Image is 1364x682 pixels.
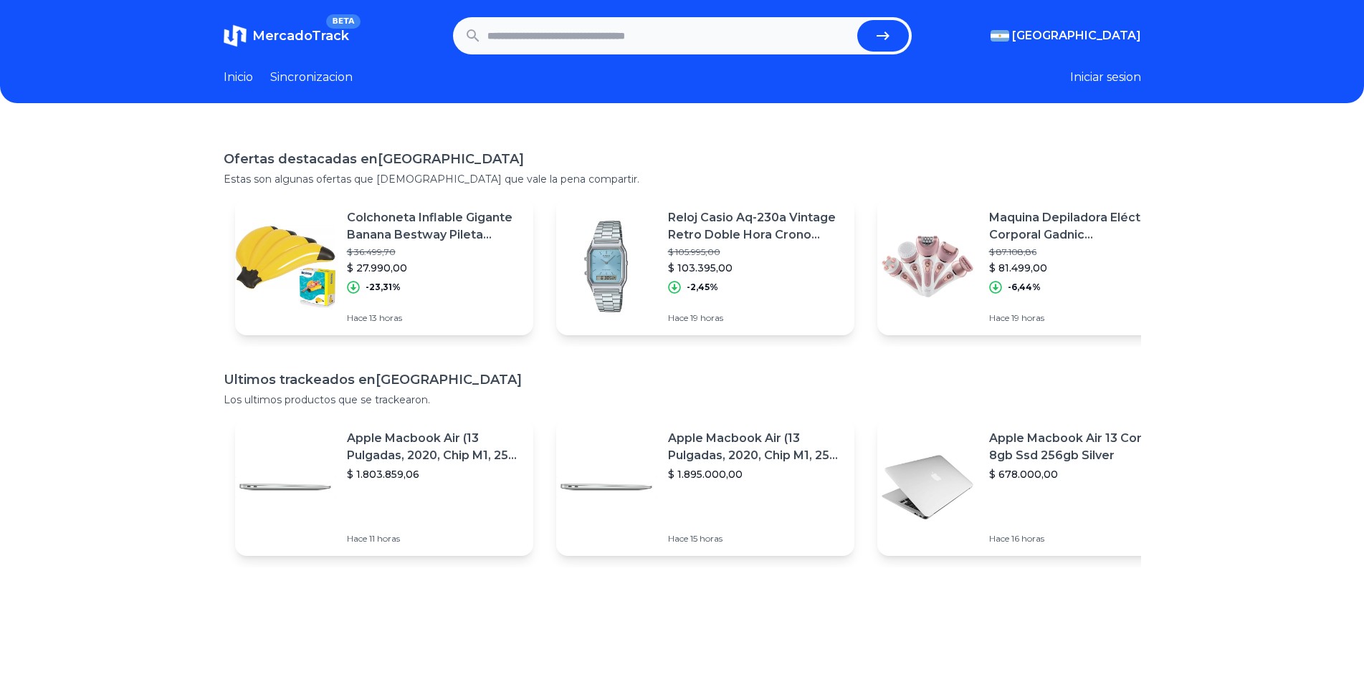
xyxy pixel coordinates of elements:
[989,467,1164,481] p: $ 678.000,00
[347,467,522,481] p: $ 1.803.859,06
[668,312,843,324] p: Hace 19 horas
[1012,27,1141,44] span: [GEOGRAPHIC_DATA]
[556,216,657,317] img: Featured image
[668,246,843,258] p: $ 105.995,00
[224,370,1141,390] h1: Ultimos trackeados en [GEOGRAPHIC_DATA]
[989,261,1164,275] p: $ 81.499,00
[347,246,522,258] p: $ 36.499,70
[668,261,843,275] p: $ 103.395,00
[347,533,522,544] p: Hace 11 horas
[224,393,1141,407] p: Los ultimos productos que se trackearon.
[235,437,335,537] img: Featured image
[991,27,1141,44] button: [GEOGRAPHIC_DATA]
[270,69,353,86] a: Sincronizacion
[668,533,843,544] p: Hace 15 horas
[224,69,253,86] a: Inicio
[556,198,854,335] a: Featured imageReloj Casio Aq-230a Vintage Retro Doble Hora Crono Alarma Wr$ 105.995,00$ 103.395,0...
[989,209,1164,244] p: Maquina Depiladora Eléctrica Corporal Gadnic Impermeable
[347,209,522,244] p: Colchoneta Inflable Gigante Banana Bestway Pileta [GEOGRAPHIC_DATA]
[326,14,360,29] span: BETA
[224,149,1141,169] h1: Ofertas destacadas en [GEOGRAPHIC_DATA]
[235,418,533,556] a: Featured imageApple Macbook Air (13 Pulgadas, 2020, Chip M1, 256 Gb De Ssd, 8 Gb De Ram) - Plata$...
[366,282,401,293] p: -23,31%
[556,437,657,537] img: Featured image
[668,209,843,244] p: Reloj Casio Aq-230a Vintage Retro Doble Hora Crono Alarma Wr
[252,28,349,44] span: MercadoTrack
[556,418,854,556] a: Featured imageApple Macbook Air (13 Pulgadas, 2020, Chip M1, 256 Gb De Ssd, 8 Gb De Ram) - Plata$...
[877,216,978,317] img: Featured image
[877,418,1175,556] a: Featured imageApple Macbook Air 13 Core I5 8gb Ssd 256gb Silver$ 678.000,00Hace 16 horas
[989,246,1164,258] p: $ 87.108,86
[989,312,1164,324] p: Hace 19 horas
[668,430,843,464] p: Apple Macbook Air (13 Pulgadas, 2020, Chip M1, 256 Gb De Ssd, 8 Gb De Ram) - Plata
[989,430,1164,464] p: Apple Macbook Air 13 Core I5 8gb Ssd 256gb Silver
[347,430,522,464] p: Apple Macbook Air (13 Pulgadas, 2020, Chip M1, 256 Gb De Ssd, 8 Gb De Ram) - Plata
[1008,282,1041,293] p: -6,44%
[1070,69,1141,86] button: Iniciar sesion
[235,198,533,335] a: Featured imageColchoneta Inflable Gigante Banana Bestway Pileta [GEOGRAPHIC_DATA]$ 36.499,70$ 27....
[991,30,1009,42] img: Argentina
[347,312,522,324] p: Hace 13 horas
[877,198,1175,335] a: Featured imageMaquina Depiladora Eléctrica Corporal Gadnic Impermeable$ 87.108,86$ 81.499,00-6,44...
[224,24,349,47] a: MercadoTrackBETA
[224,172,1141,186] p: Estas son algunas ofertas que [DEMOGRAPHIC_DATA] que vale la pena compartir.
[235,216,335,317] img: Featured image
[989,533,1164,544] p: Hace 16 horas
[877,437,978,537] img: Featured image
[668,467,843,481] p: $ 1.895.000,00
[687,282,718,293] p: -2,45%
[347,261,522,275] p: $ 27.990,00
[224,24,247,47] img: MercadoTrack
